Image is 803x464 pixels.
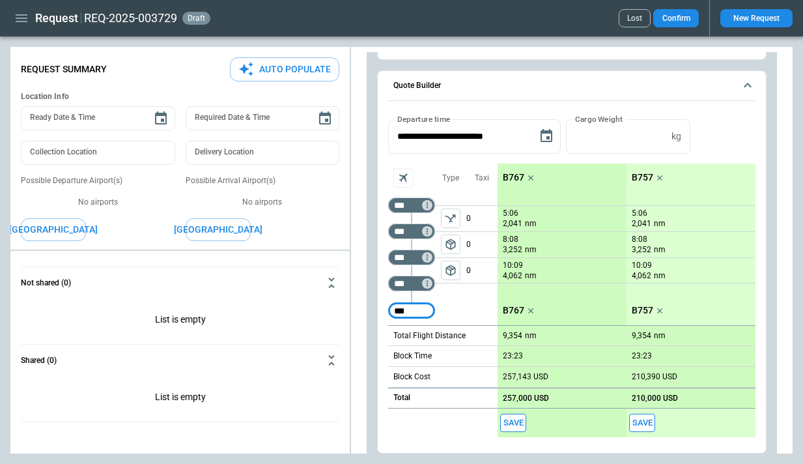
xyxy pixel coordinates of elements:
button: Lost [619,9,651,27]
p: kg [671,131,681,142]
span: Type of sector [441,235,460,254]
p: 23:23 [503,351,523,361]
p: 4,062 [632,270,651,282]
h6: Quote Builder [393,81,441,90]
button: New Request [720,9,793,27]
button: Auto Populate [230,57,339,81]
p: 3,252 [503,244,522,255]
p: 8:08 [503,235,518,244]
p: 5:06 [503,209,518,218]
div: Too short [388,197,435,213]
h6: Not shared (0) [21,279,71,287]
p: Type [442,173,459,184]
p: nm [654,330,666,341]
span: Save this aircraft quote and copy details to clipboard [629,414,655,433]
p: 5:06 [632,209,647,218]
button: [GEOGRAPHIC_DATA] [186,218,251,241]
p: Total Flight Distance [393,330,466,341]
p: 10:09 [632,261,652,270]
h6: Location Info [21,92,339,102]
p: 4,062 [503,270,522,282]
p: nm [654,270,666,282]
p: 23:23 [632,351,652,361]
span: Save this aircraft quote and copy details to clipboard [500,414,526,433]
div: Not shared (0) [21,298,339,344]
h6: Total [393,394,410,402]
span: package_2 [444,264,457,277]
p: List is empty [21,376,339,422]
p: 257,000 USD [503,394,549,403]
h1: Request [35,10,78,26]
div: Quote Builder [388,119,755,437]
p: Block Cost [393,371,430,383]
button: left aligned [441,209,460,228]
button: Choose date [148,106,174,132]
button: Quote Builder [388,71,755,101]
p: nm [525,218,537,229]
p: Request Summary [21,64,107,75]
div: Too short [388,276,435,291]
p: nm [525,330,537,341]
p: No airports [186,197,340,208]
p: nm [654,244,666,255]
h6: Shared (0) [21,356,57,365]
p: Possible Arrival Airport(s) [186,175,340,186]
p: 2,041 [503,218,522,229]
div: Not shared (0) [21,376,339,422]
button: Confirm [653,9,699,27]
p: nm [525,270,537,282]
p: 9,354 [632,331,651,341]
p: B757 [632,172,653,183]
p: List is empty [21,298,339,344]
p: Block Time [393,351,432,362]
p: Possible Departure Airport(s) [21,175,175,186]
button: Choose date [312,106,338,132]
button: Not shared (0) [21,267,339,298]
p: 10:09 [503,261,523,270]
span: Type of sector [441,261,460,280]
p: 0 [466,258,498,283]
p: 0 [466,232,498,257]
p: nm [525,244,537,255]
label: Departure time [397,113,451,124]
span: Aircraft selection [393,168,413,188]
p: nm [654,218,666,229]
p: B757 [632,305,653,316]
p: Taxi [475,173,489,184]
button: Choose date, selected date is Sep 8, 2025 [533,123,559,149]
p: 210,000 USD [632,394,678,403]
span: Type of sector [441,209,460,228]
p: 257,143 USD [503,372,548,382]
p: B767 [503,172,524,183]
p: 210,390 USD [632,372,677,382]
p: 3,252 [632,244,651,255]
p: B767 [503,305,524,316]
p: 0 [466,206,498,231]
span: draft [185,14,208,23]
button: Save [629,414,655,433]
button: left aligned [441,261,460,280]
p: 8:08 [632,235,647,244]
button: Save [500,414,526,433]
div: Too short [388,224,435,239]
label: Cargo Weight [575,113,623,124]
p: 9,354 [503,331,522,341]
button: left aligned [441,235,460,254]
div: Too short [388,250,435,265]
p: No airports [21,197,175,208]
p: 2,041 [632,218,651,229]
button: [GEOGRAPHIC_DATA] [21,218,86,241]
h2: REQ-2025-003729 [84,10,177,26]
button: Shared (0) [21,345,339,376]
div: scrollable content [498,164,755,437]
div: Too short [388,303,435,319]
span: package_2 [444,238,457,251]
